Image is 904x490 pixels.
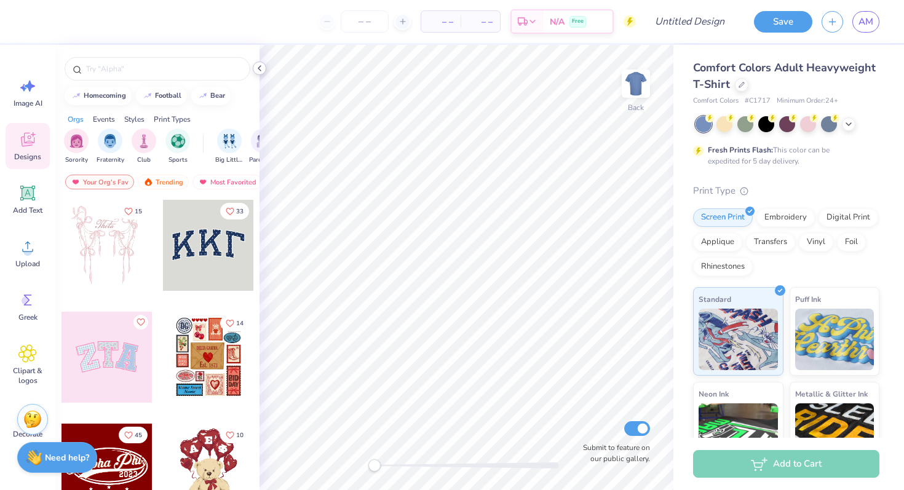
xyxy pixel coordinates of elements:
[71,92,81,100] img: trend_line.gif
[143,178,153,186] img: trending.gif
[693,60,876,92] span: Comfort Colors Adult Heavyweight T-Shirt
[693,233,742,251] div: Applique
[85,63,242,75] input: Try "Alpha"
[745,96,771,106] span: # C1717
[135,432,142,438] span: 45
[155,92,181,99] div: football
[699,387,729,400] span: Neon Ink
[576,442,650,464] label: Submit to feature on our public gallery.
[165,128,190,165] div: filter for Sports
[13,429,42,439] span: Decorate
[795,387,868,400] span: Metallic & Glitter Ink
[132,128,156,165] div: filter for Club
[215,128,244,165] div: filter for Big Little Reveal
[198,92,208,100] img: trend_line.gif
[97,128,124,165] button: filter button
[97,156,124,165] span: Fraternity
[852,11,879,33] a: AM
[93,114,115,125] div: Events
[14,152,41,162] span: Designs
[13,205,42,215] span: Add Text
[858,15,873,29] span: AM
[65,156,88,165] span: Sorority
[572,17,584,26] span: Free
[15,259,40,269] span: Upload
[220,203,249,219] button: Like
[693,96,739,106] span: Comfort Colors
[65,175,134,189] div: Your Org's Fav
[795,403,874,465] img: Metallic & Glitter Ink
[624,71,648,96] img: Back
[693,258,753,276] div: Rhinestones
[837,233,866,251] div: Foil
[45,452,89,464] strong: Need help?
[628,102,644,113] div: Back
[746,233,795,251] div: Transfers
[220,427,249,443] button: Like
[171,134,185,148] img: Sports Image
[550,15,565,28] span: N/A
[220,315,249,331] button: Like
[154,114,191,125] div: Print Types
[215,128,244,165] button: filter button
[819,208,878,227] div: Digital Print
[198,178,208,186] img: most_fav.gif
[795,293,821,306] span: Puff Ink
[223,134,236,148] img: Big Little Reveal Image
[249,156,277,165] span: Parent's Weekend
[210,92,225,99] div: bear
[132,128,156,165] button: filter button
[165,128,190,165] button: filter button
[699,293,731,306] span: Standard
[215,156,244,165] span: Big Little Reveal
[138,175,189,189] div: Trending
[64,128,89,165] div: filter for Sorority
[699,309,778,370] img: Standard
[136,87,187,105] button: football
[756,208,815,227] div: Embroidery
[14,98,42,108] span: Image AI
[137,134,151,148] img: Club Image
[169,156,188,165] span: Sports
[97,128,124,165] div: filter for Fraternity
[429,15,453,28] span: – –
[119,203,148,219] button: Like
[64,128,89,165] button: filter button
[754,11,812,33] button: Save
[65,87,132,105] button: homecoming
[368,459,381,472] div: Accessibility label
[18,312,38,322] span: Greek
[699,403,778,465] img: Neon Ink
[69,134,84,148] img: Sorority Image
[7,366,48,385] span: Clipart & logos
[777,96,838,106] span: Minimum Order: 24 +
[236,208,244,215] span: 33
[256,134,271,148] img: Parent's Weekend Image
[468,15,493,28] span: – –
[135,208,142,215] span: 15
[799,233,833,251] div: Vinyl
[143,92,153,100] img: trend_line.gif
[68,114,84,125] div: Orgs
[693,208,753,227] div: Screen Print
[708,144,859,167] div: This color can be expedited for 5 day delivery.
[191,87,231,105] button: bear
[84,92,126,99] div: homecoming
[708,145,773,155] strong: Fresh Prints Flash:
[133,315,148,330] button: Like
[645,9,735,34] input: Untitled Design
[71,178,81,186] img: most_fav.gif
[103,134,117,148] img: Fraternity Image
[341,10,389,33] input: – –
[249,128,277,165] div: filter for Parent's Weekend
[249,128,277,165] button: filter button
[192,175,262,189] div: Most Favorited
[795,309,874,370] img: Puff Ink
[236,432,244,438] span: 10
[137,156,151,165] span: Club
[124,114,145,125] div: Styles
[236,320,244,326] span: 14
[693,184,879,198] div: Print Type
[119,427,148,443] button: Like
